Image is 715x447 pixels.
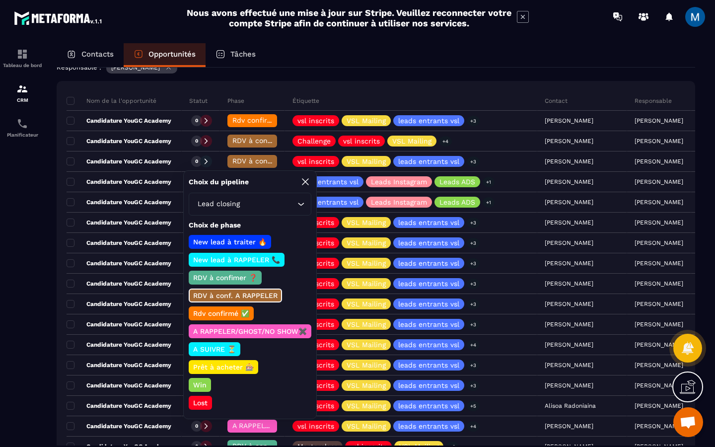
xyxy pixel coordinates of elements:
p: vsl inscrits [297,158,334,165]
p: 0 [195,117,198,124]
p: Candidature YouGC Academy [67,361,171,369]
p: Candidature YouGC Academy [67,198,171,206]
p: Statut [189,97,208,105]
p: +4 [467,421,480,432]
p: +3 [467,238,480,248]
a: formationformationTableau de bord [2,41,42,75]
p: VSL Mailing [347,362,386,369]
img: formation [16,48,28,60]
p: Candidature YouGC Academy [67,422,171,430]
p: Candidature YouGC Academy [67,239,171,247]
p: Lost [192,398,209,408]
p: leads entrants vsl [398,382,459,389]
p: +3 [467,218,480,228]
p: A RAPPELER/GHOST/NO SHOW✖️ [192,326,308,336]
p: [PERSON_NAME] [635,117,683,124]
p: +3 [467,360,480,371]
p: Contact [545,97,568,105]
p: [PERSON_NAME] [635,300,683,307]
p: Candidature YouGC Academy [67,402,171,410]
p: Candidature YouGC Academy [67,280,171,288]
p: [PERSON_NAME] [635,402,683,409]
p: Win [192,380,208,390]
p: +5 [467,401,480,411]
p: Candidature YouGC Academy [67,117,171,125]
p: CRM [2,97,42,103]
p: Candidature YouGC Academy [67,137,171,145]
p: Candidature YouGC Academy [67,178,171,186]
p: +3 [467,319,480,330]
p: Contacts [81,50,114,59]
p: VSL Mailing [347,158,386,165]
p: VSL Mailing [347,219,386,226]
p: leads entrants vsl [398,321,459,328]
p: RDV à conf. A RAPPELER [192,291,279,300]
p: leads entrants vsl [398,158,459,165]
p: Candidature YouGC Academy [67,157,171,165]
p: leads entrants vsl [398,423,459,430]
p: VSL Mailing [347,341,386,348]
p: leads entrants vsl [398,341,459,348]
p: VSL Mailing [347,321,386,328]
p: Candidature YouGC Academy [67,320,171,328]
p: Phase [227,97,244,105]
p: vsl inscrits [297,117,334,124]
p: A SUIVRE ⏳ [192,344,237,354]
input: Search for option [242,199,295,210]
p: [PERSON_NAME] [635,178,683,185]
p: Choix du pipeline [189,177,249,187]
p: [PERSON_NAME] [635,138,683,145]
p: leads entrants vsl [398,219,459,226]
p: VSL Mailing [347,402,386,409]
p: Tâches [230,50,256,59]
p: Candidature YouGC Academy [67,259,171,267]
p: Candidature YouGC Academy [67,219,171,226]
p: leads entrants vsl [297,199,358,206]
p: [PERSON_NAME] [635,362,683,369]
p: leads entrants vsl [297,178,358,185]
p: +3 [467,116,480,126]
p: VSL Mailing [392,138,431,145]
p: Challenge [297,138,331,145]
p: leads entrants vsl [398,260,459,267]
p: +4 [467,340,480,350]
p: [PERSON_NAME] [635,321,683,328]
p: leads entrants vsl [398,362,459,369]
p: VSL Mailing [347,382,386,389]
a: schedulerschedulerPlanificateur [2,110,42,145]
span: Rdv confirmé ✅ [232,116,288,124]
p: New lead à RAPPELER 📞 [192,255,282,265]
p: [PERSON_NAME] [635,219,683,226]
p: Tableau de bord [2,63,42,68]
p: +3 [467,156,480,167]
a: formationformationCRM [2,75,42,110]
p: leads entrants vsl [398,239,459,246]
img: scheduler [16,118,28,130]
p: [PERSON_NAME] [635,341,683,348]
span: RDV à conf. A RAPPELER [232,137,316,145]
div: Search for option [189,193,311,216]
p: VSL Mailing [347,117,386,124]
p: Leads ADS [439,178,475,185]
p: Choix de phase [189,221,311,230]
p: +4 [439,136,452,147]
p: Candidature YouGC Academy [67,341,171,349]
img: logo [14,9,103,27]
div: Ouvrir le chat [673,407,703,437]
p: 0 [195,158,198,165]
p: +3 [467,299,480,309]
p: Responsable [635,97,672,105]
span: A RAPPELER/GHOST/NO SHOW✖️ [232,422,345,430]
p: [PERSON_NAME] [635,158,683,165]
a: Contacts [57,43,124,67]
p: leads entrants vsl [398,402,459,409]
p: +1 [483,177,495,187]
p: [PERSON_NAME] [635,199,683,206]
p: Leads ADS [439,199,475,206]
p: 0 [195,138,198,145]
a: Opportunités [124,43,206,67]
p: [PERSON_NAME] [635,239,683,246]
p: leads entrants vsl [398,300,459,307]
p: VSL Mailing [347,423,386,430]
h2: Nous avons effectué une mise à jour sur Stripe. Veuillez reconnecter votre compte Stripe afin de ... [186,7,512,28]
